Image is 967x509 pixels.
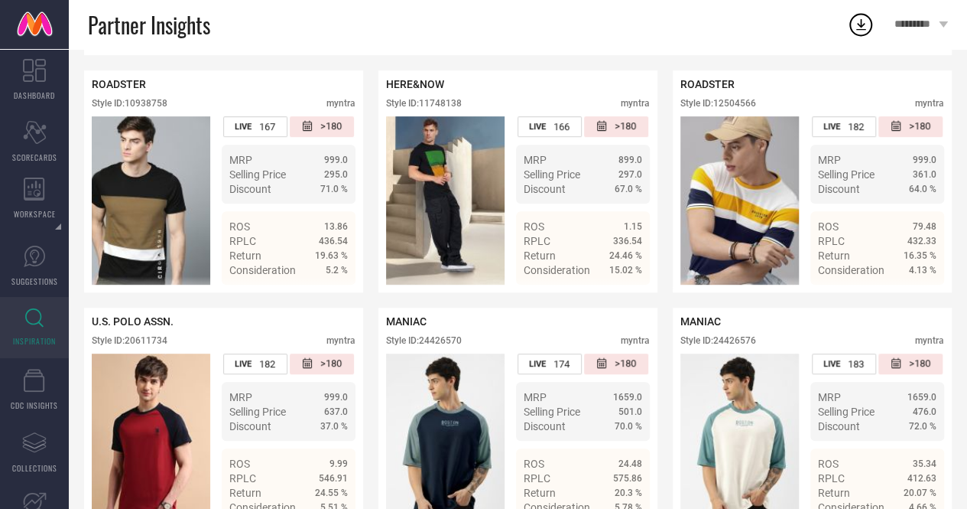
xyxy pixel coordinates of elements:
span: ROADSTER [680,78,735,90]
span: 16.35 % [904,250,936,261]
span: 9.99 [329,458,348,469]
span: Discount [229,420,271,432]
span: LIVE [235,122,251,132]
span: RPLC [818,235,845,247]
div: Number of days since the style was first listed on the platform [290,116,354,137]
span: RPLC [818,472,845,485]
span: 70.0 % [615,421,642,432]
span: CDC INSIGHTS [11,400,58,411]
span: 476.0 [913,406,936,417]
span: 1659.0 [907,392,936,403]
div: myntra [915,98,944,109]
span: 19.63 % [315,250,348,261]
div: myntra [621,335,650,346]
img: Style preview image [386,116,505,285]
div: Style ID: 24426576 [680,335,756,346]
span: Consideration [229,264,296,276]
span: SCORECARDS [12,152,57,163]
span: MRP [229,154,252,166]
span: Details [902,292,936,304]
span: 999.0 [324,392,348,403]
div: Number of days since the style was first listed on the platform [290,354,354,374]
span: Discount [229,183,271,195]
div: Click to view image [92,116,210,285]
span: 37.0 % [320,421,348,432]
div: myntra [621,98,650,109]
span: Consideration [818,264,884,276]
span: LIVE [823,359,840,369]
span: 35.34 [913,458,936,469]
span: 999.0 [324,155,348,165]
span: MRP [524,154,547,166]
div: Number of days since the style was first listed on the platform [878,354,943,374]
a: Details [887,292,936,304]
span: Details [608,292,642,304]
span: ROS [229,220,250,233]
span: ROS [818,458,839,470]
span: ROS [524,458,544,470]
span: Return [229,487,261,499]
span: >180 [909,357,930,370]
span: 361.0 [913,169,936,180]
span: Selling Price [229,406,286,418]
div: Number of days the style has been live on the platform [223,354,287,374]
span: 899.0 [618,155,642,165]
span: 174 [553,358,569,370]
span: Discount [524,420,566,432]
a: Details [298,292,348,304]
span: 297.0 [618,169,642,180]
span: LIVE [823,122,840,132]
span: >180 [615,357,636,370]
span: LIVE [529,122,546,132]
span: MRP [818,391,841,403]
span: 999.0 [913,155,936,165]
div: Style ID: 20611734 [92,335,167,346]
span: Selling Price [818,406,875,418]
span: RPLC [229,472,256,485]
div: Number of days the style has been live on the platform [223,116,287,137]
span: 182 [259,358,275,370]
div: Style ID: 11748138 [386,98,462,109]
span: 412.63 [907,473,936,484]
span: 501.0 [618,406,642,417]
span: Return [524,250,556,262]
span: U.S. POLO ASSN. [92,315,174,328]
span: ROS [818,220,839,233]
span: 67.0 % [615,184,642,194]
span: INSPIRATION [13,335,56,347]
span: 24.48 [618,458,642,469]
span: 295.0 [324,169,348,180]
span: ROS [524,220,544,233]
span: Return [818,250,850,262]
span: Details [313,292,348,304]
span: >180 [615,120,636,133]
span: Return [818,487,850,499]
span: RPLC [524,472,550,485]
div: Open download list [847,11,875,38]
div: Click to view image [680,116,799,285]
a: Details [592,292,642,304]
span: 24.55 % [315,488,348,498]
span: RPLC [229,235,256,247]
span: Partner Insights [88,9,210,41]
div: Style ID: 24426570 [386,335,462,346]
span: 4.13 % [909,265,936,276]
span: 167 [259,121,275,132]
span: SUGGESTIONS [11,276,58,287]
div: Number of days since the style was first listed on the platform [584,116,648,137]
span: 336.54 [613,236,642,246]
span: >180 [909,120,930,133]
div: Number of days the style has been live on the platform [518,116,582,137]
span: 166 [553,121,569,132]
span: 637.0 [324,406,348,417]
div: Number of days the style has been live on the platform [518,354,582,374]
div: Style ID: 10938758 [92,98,167,109]
div: myntra [915,335,944,346]
span: 575.86 [613,473,642,484]
span: 24.46 % [609,250,642,261]
span: Discount [524,183,566,195]
div: Number of days since the style was first listed on the platform [584,354,648,374]
span: 432.33 [907,236,936,246]
span: 546.91 [319,473,348,484]
span: 13.86 [324,221,348,232]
